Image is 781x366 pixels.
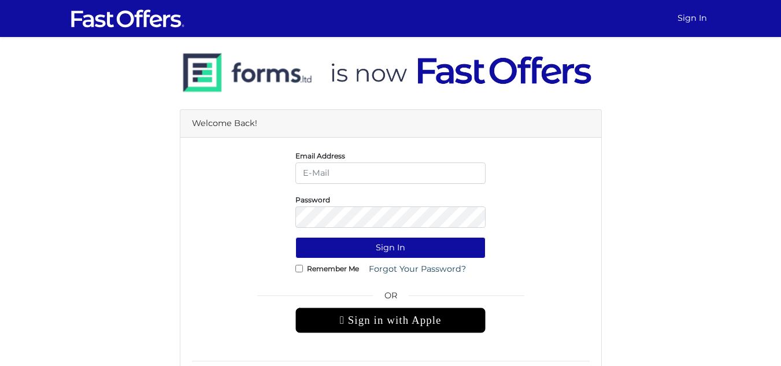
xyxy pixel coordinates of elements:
[180,110,601,138] div: Welcome Back!
[295,198,330,201] label: Password
[295,308,486,333] div: Sign in with Apple
[295,162,486,184] input: E-Mail
[307,267,359,270] label: Remember Me
[295,289,486,308] span: OR
[295,237,486,258] button: Sign In
[673,7,712,29] a: Sign In
[361,258,473,280] a: Forgot Your Password?
[295,154,345,157] label: Email Address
